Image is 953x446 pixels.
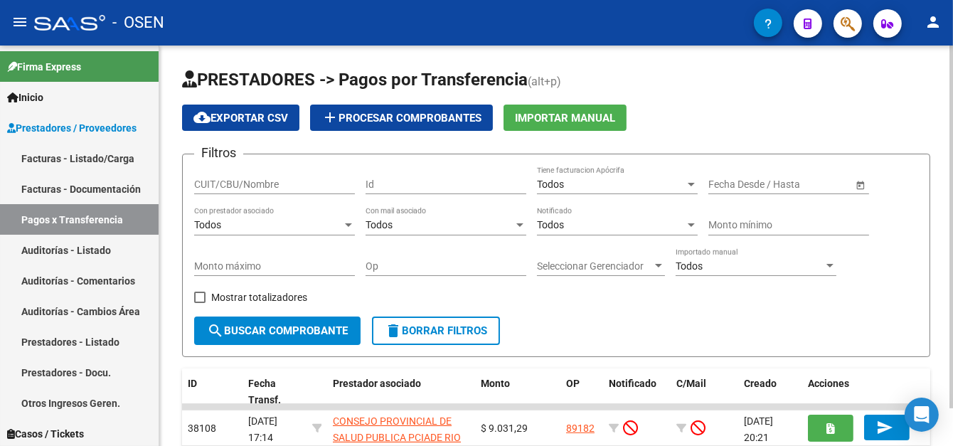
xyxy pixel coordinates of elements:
button: Borrar Filtros [372,317,500,345]
button: Exportar CSV [182,105,299,131]
mat-icon: add [321,109,339,126]
span: [DATE] 20:21 [744,415,773,443]
span: Buscar Comprobante [207,324,348,337]
span: Todos [676,260,703,272]
span: Exportar CSV [193,112,288,124]
datatable-header-cell: C/Mail [671,368,738,415]
span: Importar Manual [515,112,615,124]
span: Firma Express [7,59,81,75]
mat-icon: menu [11,14,28,31]
span: Todos [537,219,564,230]
h3: Filtros [194,143,243,163]
span: Mostrar totalizadores [211,289,307,306]
span: ID [188,378,197,389]
input: Fecha inicio [708,179,760,191]
span: Prestadores / Proveedores [7,120,137,136]
span: [DATE] 17:14 [248,415,277,443]
span: Monto [481,378,510,389]
span: Inicio [7,90,43,105]
datatable-header-cell: Acciones [802,368,930,415]
span: Borrar Filtros [385,324,487,337]
mat-icon: send [876,419,893,436]
span: Acciones [808,378,849,389]
span: Todos [194,219,221,230]
datatable-header-cell: OP [560,368,603,415]
datatable-header-cell: Monto [475,368,560,415]
a: 89182 [566,423,595,434]
div: Open Intercom Messenger [905,398,939,432]
span: Procesar Comprobantes [321,112,481,124]
span: $ 9.031,29 [481,423,528,434]
button: Open calendar [853,177,868,192]
span: Casos / Tickets [7,426,84,442]
span: Seleccionar Gerenciador [537,260,652,272]
datatable-header-cell: Notificado [603,368,671,415]
span: Prestador asociado [333,378,421,389]
mat-icon: delete [385,322,402,339]
span: 38108 [188,423,216,434]
span: Todos [366,219,393,230]
input: Fecha fin [772,179,842,191]
mat-icon: search [207,322,224,339]
datatable-header-cell: Creado [738,368,802,415]
datatable-header-cell: Prestador asociado [327,368,475,415]
span: (alt+p) [528,75,561,88]
button: Procesar Comprobantes [310,105,493,131]
span: Fecha Transf. [248,378,281,405]
span: C/Mail [676,378,706,389]
span: PRESTADORES -> Pagos por Transferencia [182,70,528,90]
button: Buscar Comprobante [194,317,361,345]
mat-icon: person [925,14,942,31]
button: Importar Manual [504,105,627,131]
datatable-header-cell: ID [182,368,243,415]
span: Todos [537,179,564,190]
datatable-header-cell: Fecha Transf. [243,368,307,415]
span: - OSEN [112,7,164,38]
span: Creado [744,378,777,389]
mat-icon: cloud_download [193,109,211,126]
span: OP [566,378,580,389]
span: Notificado [609,378,656,389]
